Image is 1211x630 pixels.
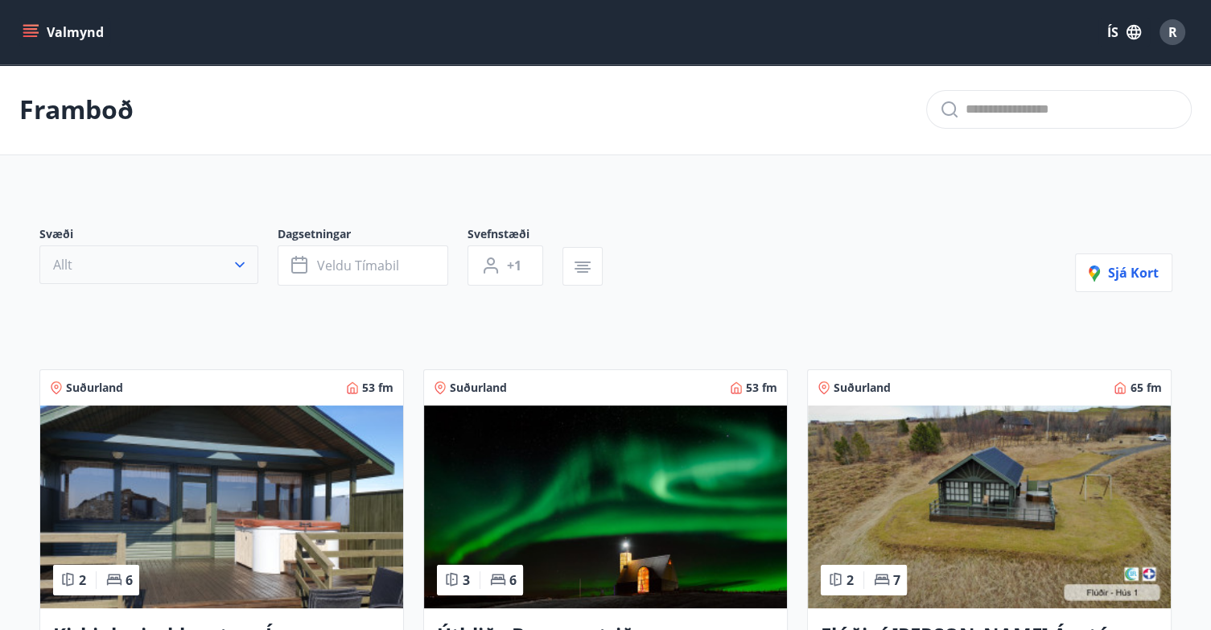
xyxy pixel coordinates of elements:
span: R [1168,23,1177,41]
span: Allt [53,256,72,274]
span: 65 fm [1130,380,1161,396]
img: Paella dish [808,406,1171,608]
span: 53 fm [362,380,393,396]
button: menu [19,18,110,47]
button: Sjá kort [1075,253,1172,292]
img: Paella dish [40,406,403,608]
span: Veldu tímabil [317,257,399,274]
button: +1 [468,245,543,286]
button: ÍS [1098,18,1150,47]
button: Allt [39,245,258,284]
span: 2 [846,571,854,589]
span: 6 [509,571,517,589]
span: 2 [79,571,86,589]
span: Dagsetningar [278,226,468,245]
span: 53 fm [746,380,777,396]
span: Suðurland [834,380,891,396]
span: Svæði [39,226,278,245]
span: Suðurland [450,380,507,396]
button: R [1153,13,1192,51]
span: Sjá kort [1089,264,1159,282]
span: Svefnstæði [468,226,562,245]
span: 7 [893,571,900,589]
span: 3 [463,571,470,589]
span: +1 [507,257,521,274]
span: Suðurland [66,380,123,396]
span: 6 [126,571,133,589]
p: Framboð [19,92,134,127]
img: Paella dish [424,406,787,608]
button: Veldu tímabil [278,245,448,286]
